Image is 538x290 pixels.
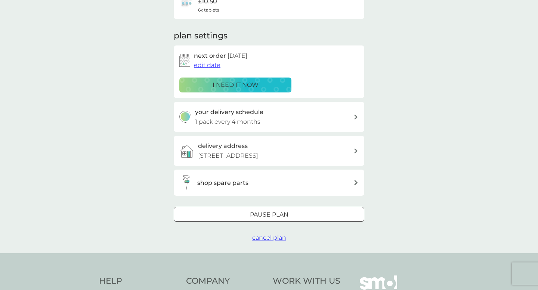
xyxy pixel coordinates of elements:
h2: plan settings [174,30,228,42]
span: edit date [194,62,220,69]
h4: Work With Us [273,275,340,287]
h3: delivery address [198,141,248,151]
span: [DATE] [228,52,247,59]
h2: next order [194,51,247,61]
a: delivery address[STREET_ADDRESS] [174,136,364,166]
h4: Company [186,275,266,287]
button: shop spare parts [174,170,364,196]
p: [STREET_ADDRESS] [198,151,258,161]
button: cancel plan [252,233,286,243]
button: your delivery schedule1 pack every 4 months [174,102,364,132]
p: i need it now [213,80,259,90]
p: 1 pack every 4 months [195,117,260,127]
span: 6x tablets [198,6,219,13]
button: Pause plan [174,207,364,222]
span: cancel plan [252,234,286,241]
h4: Help [99,275,179,287]
button: edit date [194,60,220,70]
h3: shop spare parts [197,178,248,188]
button: i need it now [179,78,291,92]
h3: your delivery schedule [195,107,263,117]
p: Pause plan [250,210,288,220]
